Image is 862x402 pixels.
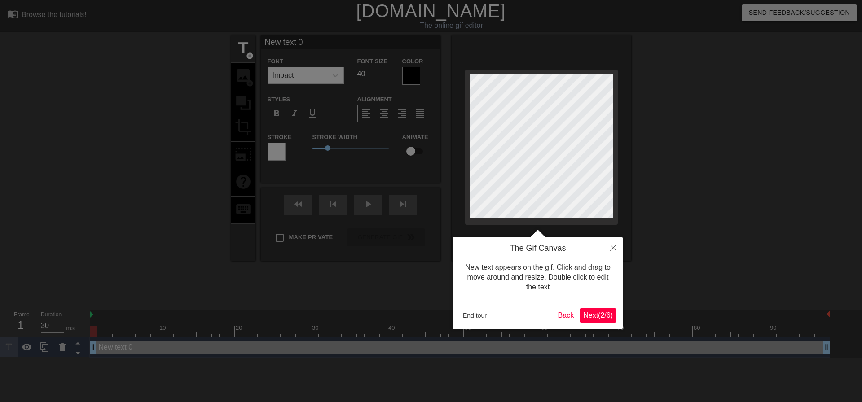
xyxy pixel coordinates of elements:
[580,308,616,323] button: Next
[459,309,490,322] button: End tour
[583,311,613,319] span: Next ( 2 / 6 )
[554,308,578,323] button: Back
[459,244,616,253] h4: The Gif Canvas
[459,253,616,301] div: New text appears on the gif. Click and drag to move around and resize. Double click to edit the text
[603,237,623,258] button: Close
